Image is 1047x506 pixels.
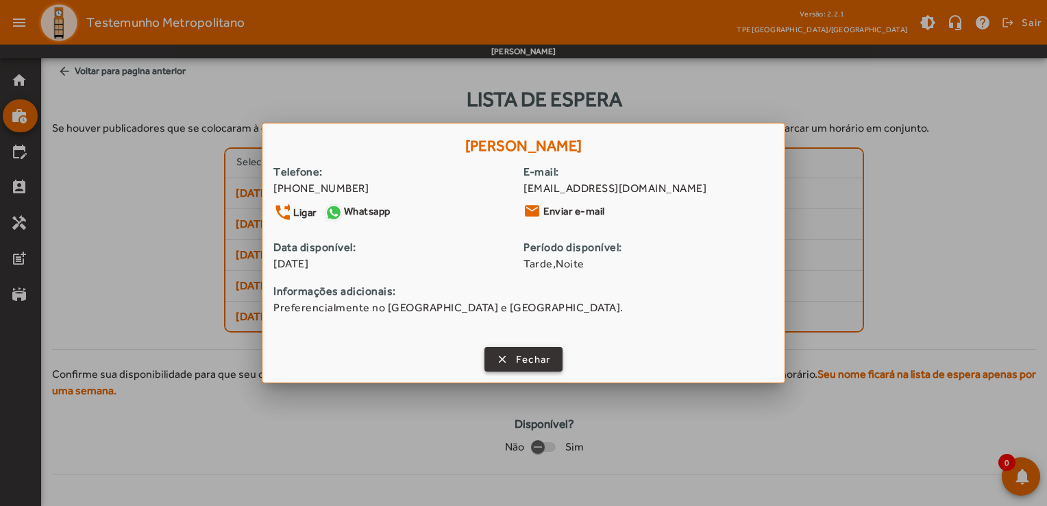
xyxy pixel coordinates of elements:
[323,202,391,223] a: Whatsapp
[323,202,344,223] img: Whatsapp
[484,347,563,372] button: Fechar
[523,239,774,256] strong: Período disponível:
[523,202,540,219] mat-icon: email
[273,164,523,180] strong: Telefone:
[273,203,317,222] a: Ligar
[523,202,605,219] a: Enviar e-mail
[516,352,551,368] span: Fechar
[523,180,774,197] span: [EMAIL_ADDRESS][DOMAIN_NAME]
[273,283,774,300] strong: Informações adicionais:
[262,123,785,163] h1: [PERSON_NAME]
[273,300,774,316] span: Preferencialmente no [GEOGRAPHIC_DATA] e [GEOGRAPHIC_DATA].
[273,180,523,197] div: [PHONE_NUMBER]
[273,256,523,272] span: [DATE]
[273,203,290,222] mat-icon: phone_forwarded
[523,256,774,272] span: Tarde,Noite
[273,239,523,256] strong: Data disponível:
[523,164,774,180] strong: E-mail:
